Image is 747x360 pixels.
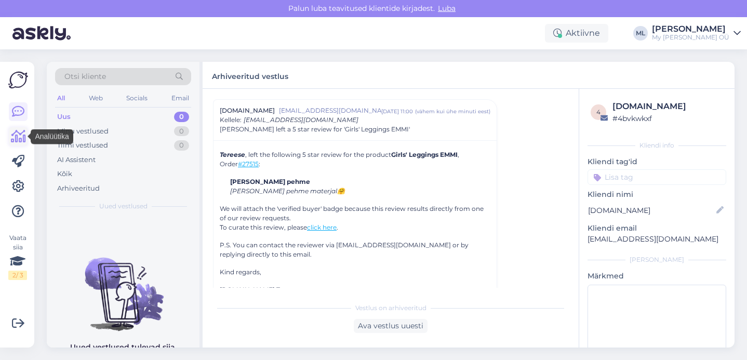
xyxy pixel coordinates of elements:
div: [DATE] 11:00 [381,108,413,115]
div: Tiimi vestlused [57,140,108,151]
div: 0 [174,126,189,137]
b: [PERSON_NAME] pehme [230,178,310,185]
div: We will attach the 'verified buyer' badge because this review results directly from one of our re... [220,150,490,357]
div: Analüütika [31,129,73,144]
div: 0 [174,140,189,151]
span: Kellele : [220,116,242,124]
a: [PERSON_NAME]My [PERSON_NAME] OÜ [652,25,741,42]
div: Kõik [57,169,72,179]
div: Web [87,91,105,105]
div: AI Assistent [57,155,96,165]
p: [DOMAIN_NAME] Team [220,285,490,295]
p: Kliendi email [588,223,726,234]
label: Arhiveeritud vestlus [212,68,288,82]
a: #27515 [238,160,259,168]
input: Lisa nimi [588,205,714,216]
div: 0 [174,112,189,122]
span: [EMAIL_ADDRESS][DOMAIN_NAME] [279,106,381,115]
img: No chats [47,239,199,332]
div: My [PERSON_NAME] OÜ [652,33,729,42]
div: Arhiveeritud [57,183,100,194]
div: Minu vestlused [57,126,109,137]
div: Vaata siia [8,233,27,280]
p: Kliendi tag'id [588,156,726,167]
p: , left the following 5 star review for the product , Order : [220,150,490,169]
p: Uued vestlused tulevad siia. [70,342,177,353]
div: # 4bvkwkxf [612,113,723,124]
div: Aktiivne [545,24,608,43]
p: P.S. You can contact the reviewer via [EMAIL_ADDRESS][DOMAIN_NAME] or by replying directly to thi... [220,241,490,259]
div: Kliendi info [588,141,726,150]
div: 2 / 3 [8,271,27,280]
a: click here [307,223,337,231]
div: All [55,91,67,105]
span: Luba [435,4,459,13]
p: Märkmed [588,271,726,282]
div: [PERSON_NAME] [652,25,729,33]
div: ( vähem kui ühe minuti eest ) [415,108,490,115]
p: Kliendi nimi [588,189,726,200]
div: ML [633,26,648,41]
i: [PERSON_NAME] pehme materjal🤗 [230,187,345,195]
span: Otsi kliente [64,71,106,82]
div: Socials [124,91,150,105]
p: Kind regards, [220,268,490,277]
div: [PERSON_NAME] [588,255,726,264]
span: [DOMAIN_NAME] [220,106,275,115]
div: Uus [57,112,71,122]
span: Uued vestlused [99,202,148,211]
img: Askly Logo [8,70,28,90]
input: Lisa tag [588,169,726,185]
span: 4 [596,108,601,116]
i: Tereese [220,151,245,158]
p: To curate this review, please . [220,223,490,232]
span: [PERSON_NAME] left a 5 star review for 'Girls' Leggings EMMI' [220,125,410,134]
div: [DOMAIN_NAME] [612,100,723,113]
span: Vestlus on arhiveeritud [355,303,426,313]
p: [EMAIL_ADDRESS][DOMAIN_NAME] [588,234,726,245]
span: [EMAIL_ADDRESS][DOMAIN_NAME] [244,116,358,124]
div: Email [169,91,191,105]
b: Girls' Leggings EMMI [391,151,458,158]
div: Ava vestlus uuesti [354,319,428,333]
